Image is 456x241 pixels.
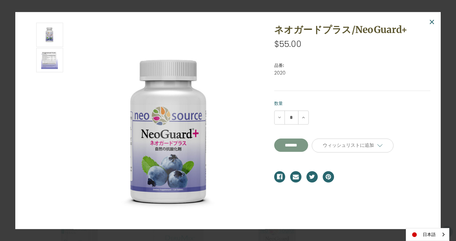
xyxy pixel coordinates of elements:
dt: 品番: [274,62,429,69]
aside: Language selected: 日本語 [406,228,449,241]
img: ネオガードプラス/NeoGuard+ [41,49,58,71]
label: 数量 [274,101,430,107]
a: ウィッシュリストに追加 [312,138,394,152]
div: Language [406,228,449,241]
span: $55.00 [274,39,301,50]
span: ウィッシュリストに追加 [323,142,374,148]
img: ネオガードプラス/NeoGuard+ [86,49,252,215]
img: ネオガードプラス/NeoGuard+ [41,24,58,46]
span: × [429,15,435,30]
h1: ネオガードプラス/NeoGuard+ [274,23,430,37]
dd: 2020 [274,70,430,77]
a: 日本語 [406,228,449,241]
